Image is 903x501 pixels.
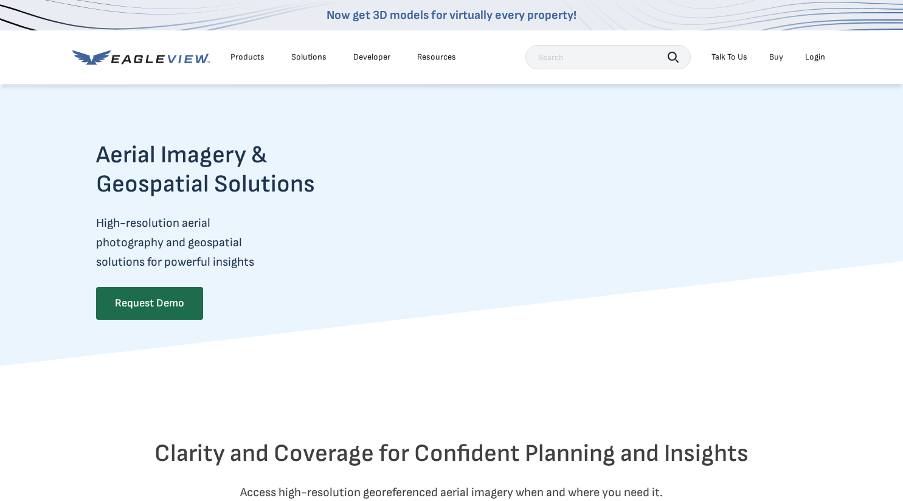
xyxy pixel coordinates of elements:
[230,52,265,63] div: Products
[525,45,691,69] input: Search
[417,52,456,63] div: Resources
[96,140,362,199] h2: Aerial Imagery & Geospatial Solutions
[291,52,327,63] div: Solutions
[96,213,362,272] p: High-resolution aerial photography and geospatial solutions for powerful insights
[353,52,390,63] a: Developer
[327,8,576,22] a: Now get 3D models for virtually every property!
[805,52,825,63] div: Login
[96,439,808,468] h2: Clarity and Coverage for Confident Planning and Insights
[769,52,783,63] a: Buy
[96,287,203,320] a: Request Demo
[711,52,747,63] div: Talk To Us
